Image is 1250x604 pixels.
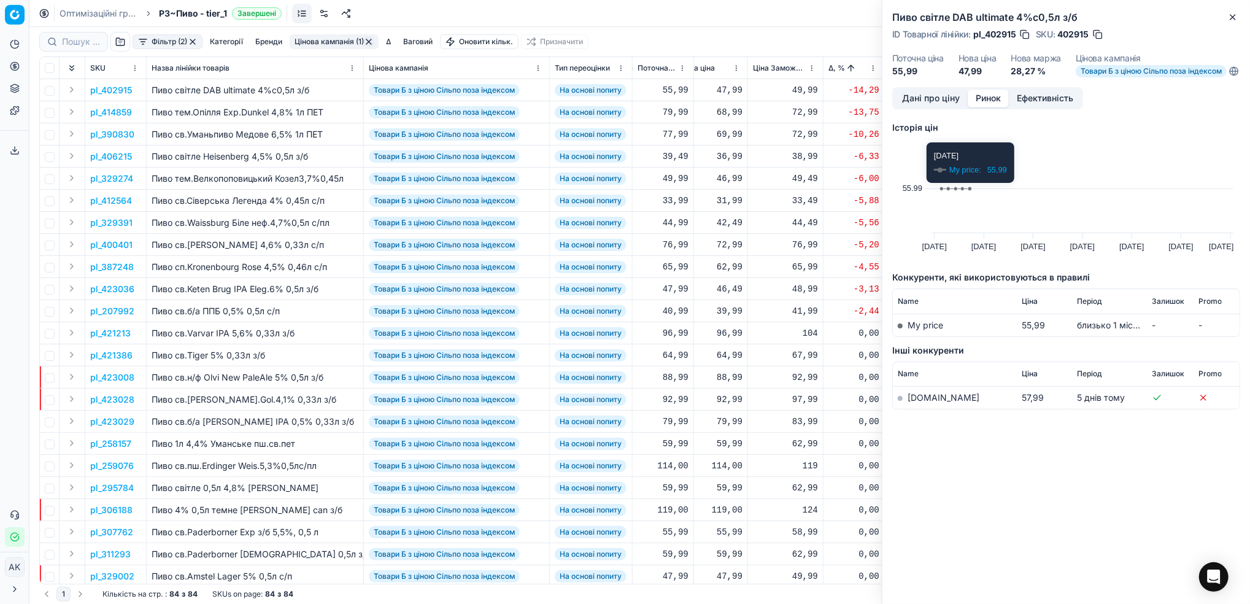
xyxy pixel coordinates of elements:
[90,261,134,273] button: pl_387248
[1152,369,1185,379] span: Залишок
[369,526,520,538] span: Товари Б з ціною Сільпо поза індексом
[90,504,133,516] button: pl_306188
[90,63,106,73] span: SKU
[90,570,134,583] button: pl_329002
[680,283,743,295] div: 46,49
[555,283,627,295] span: На основі попиту
[64,325,79,340] button: Expand
[828,172,879,185] div: -6,00
[555,482,627,494] span: На основі попиту
[828,438,879,450] div: 0,00
[680,460,743,472] div: 114,00
[369,261,520,273] span: Товари Б з ціною Сільпо поза індексом
[680,63,715,73] span: Нова ціна
[159,7,282,20] span: P3~Пиво - tier_1Завершені
[90,239,133,251] button: pl_400401
[828,504,879,516] div: 0,00
[152,526,358,538] div: Пиво св.Paderborner Exp з/б 5,5%, 0,5 л
[152,504,358,516] div: Пиво 4% 0,5л темне [PERSON_NAME] can з/б
[680,84,743,96] div: 47,99
[64,149,79,163] button: Expand
[680,349,743,362] div: 64,99
[753,128,818,141] div: 72,99
[828,327,879,339] div: 0,00
[753,438,818,450] div: 62,99
[828,305,879,317] div: -2,44
[90,548,131,560] button: pl_311293
[753,195,818,207] div: 33,49
[133,34,203,49] button: Фільтр (2)
[680,106,743,118] div: 68,99
[828,283,879,295] div: -3,13
[828,416,879,428] div: 0,00
[828,349,879,362] div: 0,00
[369,416,520,428] span: Товари Б з ціною Сільпо поза індексом
[369,128,520,141] span: Товари Б з ціною Сільпо поза індексом
[753,283,818,295] div: 48,99
[555,84,627,96] span: На основі попиту
[152,438,358,450] div: Пиво 1л 4,4% Уманське пш.св.пет
[638,172,689,185] div: 49,99
[369,305,520,317] span: Товари Б з ціною Сільпо поза індексом
[90,217,133,229] p: pl_329391
[152,371,358,384] div: Пиво св.н/ф Olvi New PaleAle 5% 0,5л з/б
[828,239,879,251] div: -5,20
[369,172,520,185] span: Товари Б з ціною Сільпо поза індексом
[555,239,627,251] span: На основі попиту
[638,239,689,251] div: 76,99
[555,150,627,163] span: На основі попиту
[90,195,132,207] button: pl_412564
[1070,242,1095,251] text: [DATE]
[1058,28,1089,41] span: 402915
[369,327,520,339] span: Товари Б з ціною Сільпо поза індексом
[64,303,79,318] button: Expand
[369,482,520,494] span: Товари Б з ціною Сільпо поза індексом
[638,106,689,118] div: 79,99
[369,63,428,73] span: Цінова кампанія
[169,589,179,599] strong: 84
[680,217,743,229] div: 42,49
[440,34,519,49] button: Оновити кільк.
[1077,392,1125,403] span: 5 днів тому
[1009,90,1081,107] button: Ефективність
[90,283,134,295] button: pl_423036
[152,548,358,560] div: Пиво св.Paderborner [DEMOGRAPHIC_DATA] 0,5л з/б
[1194,314,1240,336] td: -
[828,195,879,207] div: -5,88
[828,482,879,494] div: 0,00
[152,128,358,141] div: Пиво св.Уманьпиво Медове 6,5% 1л ПЕТ
[60,7,282,20] nav: breadcrumb
[152,150,358,163] div: Пиво світле Heisenberg 4,5% 0,5л з/б
[638,150,689,163] div: 39,49
[1077,320,1171,330] span: близько 1 місяця тому
[90,526,133,538] button: pl_307762
[90,371,134,384] button: pl_423008
[1152,296,1185,306] span: Залишок
[828,63,845,73] span: Δ, %
[90,438,131,450] p: pl_258157
[959,65,997,77] dd: 47,99
[828,217,879,229] div: -5,56
[892,122,1240,134] h5: Історія цін
[892,30,971,39] span: ID Товарної лінійки :
[64,281,79,296] button: Expand
[250,34,287,49] button: Бренди
[90,305,134,317] button: pl_207992
[369,460,520,472] span: Товари Б з ціною Сільпо поза індексом
[152,283,358,295] div: Пиво св.Keten Brug IPA Eleg.6% 0,5л з/б
[753,460,818,472] div: 119
[680,482,743,494] div: 59,99
[369,349,520,362] span: Товари Б з ціною Сільпо поза індексом
[152,63,230,73] span: Назва лінійки товарів
[680,438,743,450] div: 59,99
[638,261,689,273] div: 65,99
[680,393,743,406] div: 92,99
[638,416,689,428] div: 79,99
[555,172,627,185] span: На основі попиту
[284,589,293,599] strong: 84
[90,128,134,141] button: pl_390830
